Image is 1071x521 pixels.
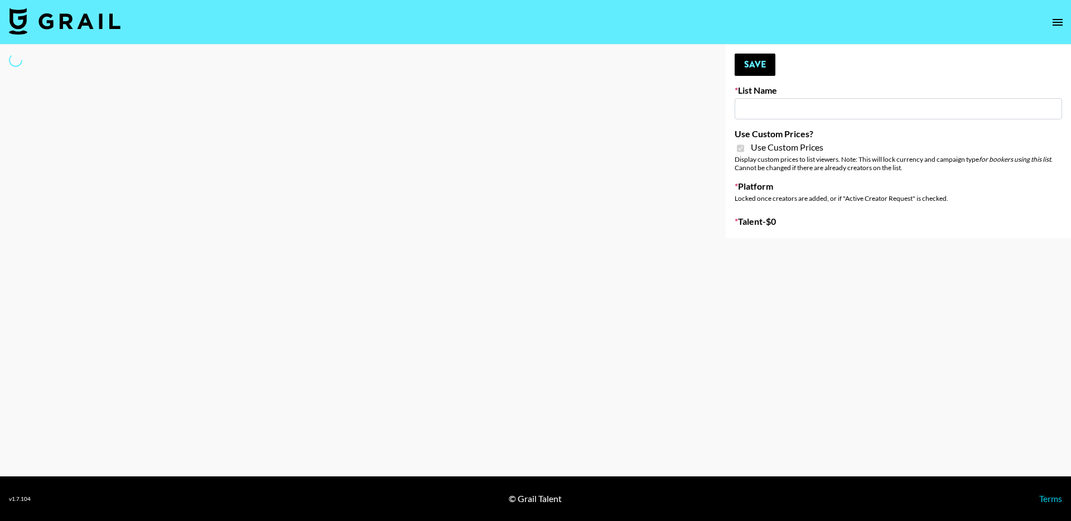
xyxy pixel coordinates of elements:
[9,495,31,503] div: v 1.7.104
[735,155,1062,172] div: Display custom prices to list viewers. Note: This will lock currency and campaign type . Cannot b...
[9,8,120,35] img: Grail Talent
[735,54,775,76] button: Save
[735,181,1062,192] label: Platform
[735,128,1062,139] label: Use Custom Prices?
[735,216,1062,227] label: Talent - $ 0
[735,85,1062,96] label: List Name
[751,142,823,153] span: Use Custom Prices
[979,155,1051,163] em: for bookers using this list
[1046,11,1069,33] button: open drawer
[1039,493,1062,504] a: Terms
[735,194,1062,202] div: Locked once creators are added, or if "Active Creator Request" is checked.
[509,493,562,504] div: © Grail Talent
